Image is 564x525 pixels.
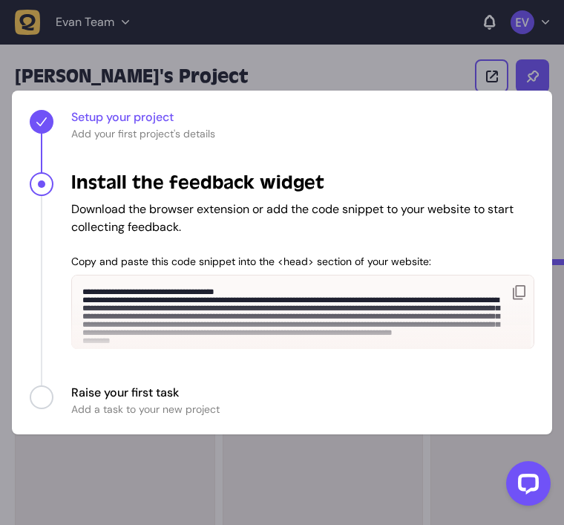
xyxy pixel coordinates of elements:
p: Download the browser extension or add the code snippet to your website to start collecting feedback. [71,200,534,236]
span: Raise your first task [71,384,220,402]
span: Add your first project's details [71,126,534,141]
span: Add a task to your new project [71,402,220,417]
p: Copy and paste this code snippet into the <head> section of your website: [71,254,534,269]
span: Setup your project [71,108,534,126]
nav: Progress [12,91,552,434]
h4: Install the feedback widget [71,171,534,195]
iframe: LiveChat chat widget [494,455,557,518]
